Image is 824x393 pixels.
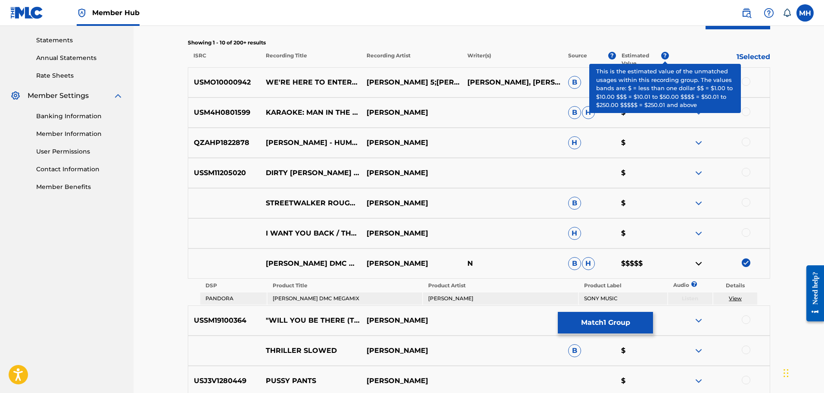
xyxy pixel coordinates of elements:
p: "WILL YOU BE THERE (THEME FROM ""FREE WILLY"")" [260,315,361,326]
p: $ [616,376,669,386]
th: DSP [200,280,267,292]
span: H [568,227,581,240]
div: Notifications [783,9,791,17]
p: $ [616,198,669,208]
p: Source [568,52,587,67]
p: ISRC [188,52,260,67]
p: Audio [668,281,678,289]
img: deselect [742,258,750,267]
p: Recording Artist [361,52,462,67]
span: H [568,136,581,149]
img: MLC Logo [10,6,44,19]
span: Member Settings [28,91,89,101]
p: STREETWALKER ROUGH MIX GTR SCRATCH VOC [260,198,361,208]
td: SONY MUSIC [579,292,667,305]
p: USSM11205020 [188,168,261,178]
p: USJ3V1280449 [188,376,261,386]
p: KARAOKE: MAN IN THE MIRROR (MINUS TRACK WITHOUT BACKGROUNDS) [260,107,361,118]
div: Help [760,4,777,22]
th: Product Title [267,280,422,292]
img: expand [693,138,704,148]
p: Showing 1 - 10 of 200+ results [188,39,770,47]
span: B [568,257,581,270]
p: $$$$$ [616,258,669,269]
img: Member Settings [10,91,21,101]
p: [PERSON_NAME] [361,138,462,148]
td: [PERSON_NAME] DMC MEGAMIX [267,292,422,305]
p: WE'RE HERE TO ENTERTAIN YOU [260,77,361,88]
a: Member Information [36,129,123,138]
a: Statements [36,36,123,45]
p: [PERSON_NAME] [361,228,462,239]
p: USSM19100364 [188,315,261,326]
p: $ [616,346,669,356]
a: Annual Statements [36,53,123,63]
p: [PERSON_NAME] [361,258,462,269]
div: User Menu [796,4,814,22]
p: [PERSON_NAME] [361,376,462,386]
img: search [741,8,752,18]
th: Product Artist [423,280,578,292]
p: USM4H0801599 [188,107,261,118]
span: H [582,106,595,119]
p: QZAHP1822878 [188,138,261,148]
iframe: Resource Center [800,258,824,328]
iframe: Chat Widget [781,352,824,393]
p: THRILLER SLOWED [260,346,361,356]
img: expand [113,91,123,101]
span: B [568,106,581,119]
p: [PERSON_NAME] [361,346,462,356]
button: Match1 Group [558,312,653,333]
span: ? [661,52,669,60]
p: [PERSON_NAME] [361,315,462,326]
td: PANDORA [200,292,267,305]
a: View [729,295,742,302]
div: Drag [784,360,789,386]
p: Estimated Value [622,52,661,67]
p: [PERSON_NAME] - HUMAN NATURE FT [PERSON_NAME] (AUDIO) [260,138,361,148]
p: [PERSON_NAME] 5;[PERSON_NAME];[PERSON_NAME] [361,77,462,88]
a: Rate Sheets [36,71,123,80]
p: [PERSON_NAME] [361,198,462,208]
span: B [568,76,581,89]
img: expand [693,168,704,178]
a: Banking Information [36,112,123,121]
a: Public Search [738,4,755,22]
img: contract [693,258,704,269]
span: B [568,197,581,210]
a: Member Benefits [36,182,123,192]
p: PUSSY PANTS [260,376,361,386]
p: $ [616,77,669,88]
th: Details [713,280,758,292]
span: Member Hub [92,8,140,18]
p: $ [616,107,669,118]
p: Listen [668,295,712,302]
span: H [582,257,595,270]
span: ? [608,52,616,60]
p: 1 Selected [669,52,770,67]
span: B [568,344,581,357]
img: expand [693,77,704,88]
p: Recording Title [260,52,361,67]
p: USMO10000942 [188,77,261,88]
p: DIRTY [PERSON_NAME] (LIVE AT [GEOGRAPHIC_DATA] [DATE]) [260,168,361,178]
img: expand [693,198,704,208]
p: $ [616,168,669,178]
p: [PERSON_NAME] DMC MEGAMIX [260,258,361,269]
img: expand [693,315,704,326]
p: [PERSON_NAME] [361,107,462,118]
p: I WANT YOU BACK / THE LOVE YOU SAVE / I'LL BE THERE (LIVE AT [GEOGRAPHIC_DATA] [DATE]) [260,228,361,239]
td: [PERSON_NAME] [423,292,578,305]
img: expand [693,346,704,356]
p: $ [616,228,669,239]
img: expand [693,376,704,386]
p: $ [616,138,669,148]
p: [PERSON_NAME], [PERSON_NAME], [PERSON_NAME], [PERSON_NAME] [462,77,563,88]
p: N [462,258,563,269]
a: User Permissions [36,147,123,156]
img: help [764,8,774,18]
span: ? [694,281,694,287]
img: expand [693,228,704,239]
